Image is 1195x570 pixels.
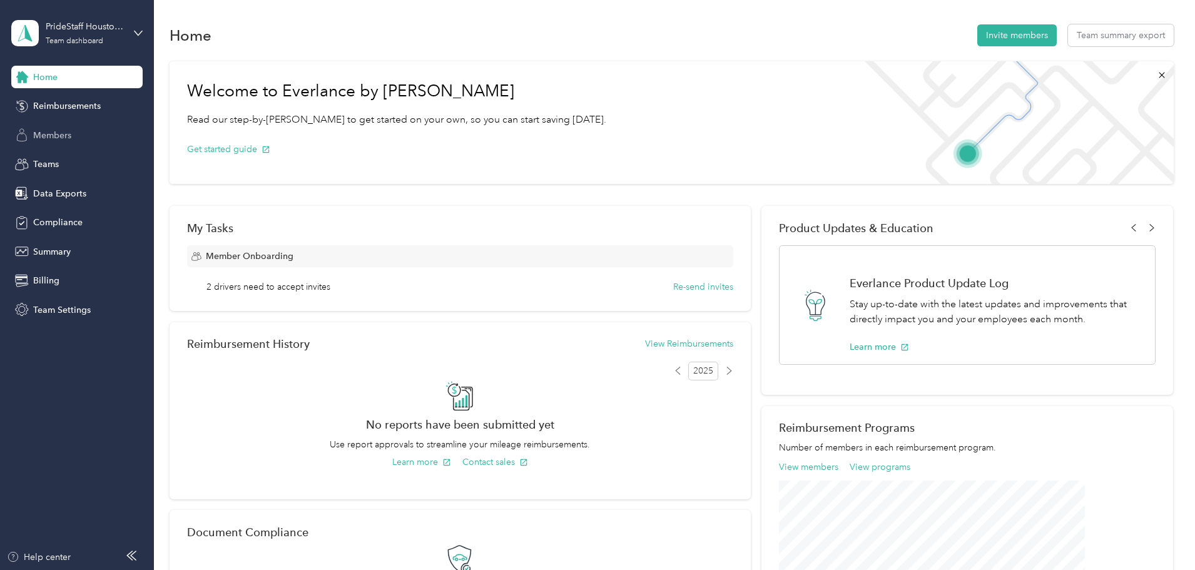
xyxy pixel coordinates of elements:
span: 2 drivers need to accept invites [206,280,330,293]
p: Stay up-to-date with the latest updates and improvements that directly impact you and your employ... [850,297,1142,327]
div: My Tasks [187,221,733,235]
button: Re-send invites [673,280,733,293]
h1: Everlance Product Update Log [850,277,1142,290]
div: Team dashboard [46,38,103,45]
p: Use report approvals to streamline your mileage reimbursements. [187,438,733,451]
h2: Document Compliance [187,526,308,539]
h2: Reimbursement History [187,337,310,350]
button: Team summary export [1068,24,1174,46]
img: Welcome to everlance [852,61,1173,184]
span: Billing [33,274,59,287]
button: Learn more [392,455,451,469]
p: Read our step-by-[PERSON_NAME] to get started on your own, so you can start saving [DATE]. [187,112,606,128]
span: Home [33,71,58,84]
span: Product Updates & Education [779,221,933,235]
button: Get started guide [187,143,270,156]
span: 2025 [688,362,718,380]
button: Learn more [850,340,909,354]
span: Reimbursements [33,99,101,113]
span: Members [33,129,71,142]
h2: Reimbursement Programs [779,421,1156,434]
button: Contact sales [462,455,528,469]
button: View members [779,461,838,474]
span: Compliance [33,216,83,229]
button: View programs [850,461,910,474]
span: Summary [33,245,71,258]
button: Help center [7,551,71,564]
h1: Home [170,29,211,42]
span: Teams [33,158,59,171]
button: View Reimbursements [645,337,733,350]
span: Data Exports [33,187,86,200]
h2: No reports have been submitted yet [187,418,733,431]
p: Number of members in each reimbursement program. [779,441,1156,454]
iframe: Everlance-gr Chat Button Frame [1125,500,1195,570]
span: Member Onboarding [206,250,293,263]
button: Invite members [977,24,1057,46]
h1: Welcome to Everlance by [PERSON_NAME] [187,81,606,101]
span: Team Settings [33,303,91,317]
div: PrideStaff Houston NE [46,20,124,33]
